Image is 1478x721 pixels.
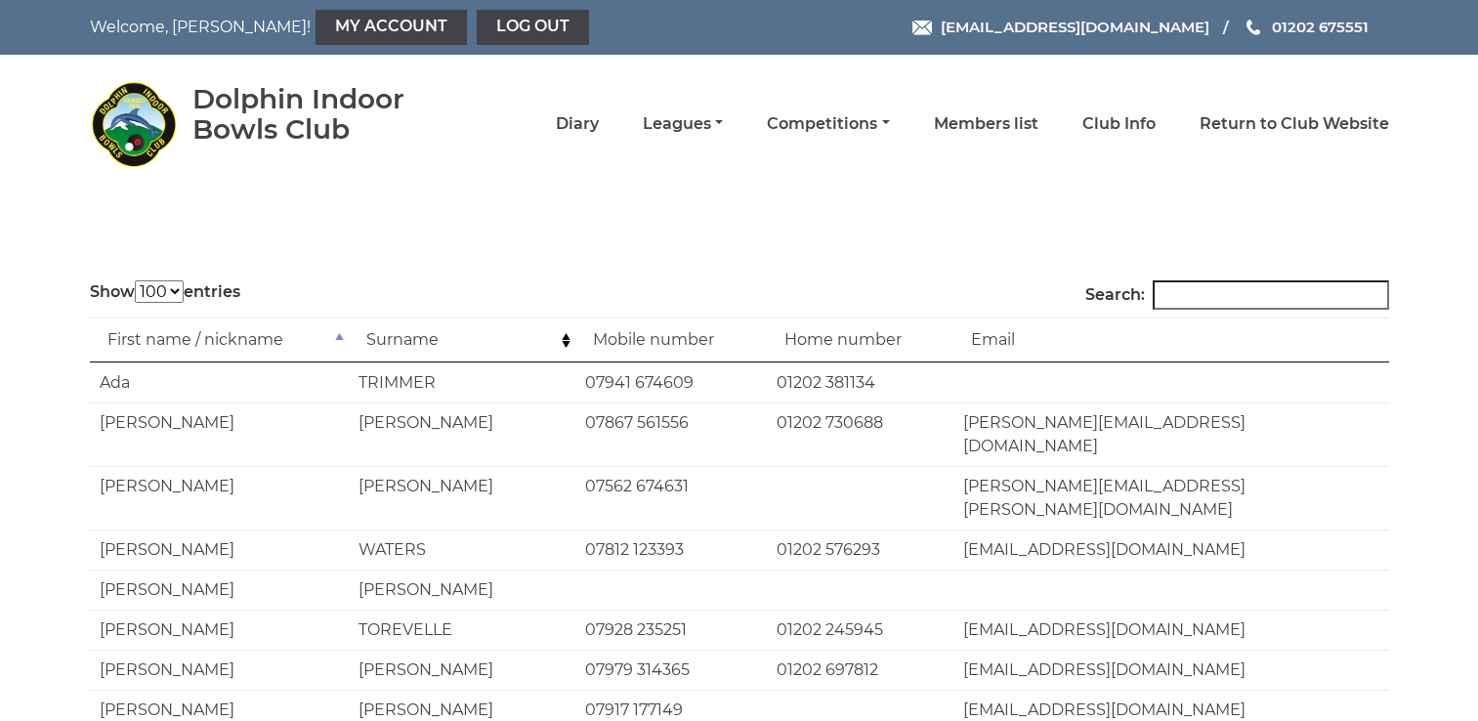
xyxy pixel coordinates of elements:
td: 07562 674631 [575,466,767,530]
td: First name / nickname: activate to sort column descending [90,318,349,362]
a: Email [EMAIL_ADDRESS][DOMAIN_NAME] [912,16,1209,38]
td: [PERSON_NAME] [90,530,349,570]
td: [PERSON_NAME] [90,403,349,466]
td: Mobile number [575,318,767,362]
td: [PERSON_NAME] [90,650,349,690]
td: [PERSON_NAME] [349,466,575,530]
td: [EMAIL_ADDRESS][DOMAIN_NAME] [953,650,1389,690]
img: Phone us [1246,20,1260,35]
td: [EMAIL_ADDRESS][DOMAIN_NAME] [953,530,1389,570]
td: Surname: activate to sort column ascending [349,318,575,362]
td: [PERSON_NAME] [349,403,575,466]
td: 01202 576293 [767,530,953,570]
a: Leagues [643,113,723,135]
a: Members list [934,113,1038,135]
a: Diary [556,113,599,135]
nav: Welcome, [PERSON_NAME]! [90,10,614,45]
td: WATERS [349,530,575,570]
a: My Account [316,10,467,45]
td: Home number [767,318,953,362]
span: [EMAIL_ADDRESS][DOMAIN_NAME] [941,18,1209,36]
td: 01202 697812 [767,650,953,690]
label: Show entries [90,280,240,304]
td: [PERSON_NAME] [349,570,575,610]
img: Email [912,21,932,35]
td: 07979 314365 [575,650,767,690]
td: [PERSON_NAME][EMAIL_ADDRESS][PERSON_NAME][DOMAIN_NAME] [953,466,1389,530]
td: 01202 381134 [767,362,953,403]
td: [EMAIL_ADDRESS][DOMAIN_NAME] [953,610,1389,650]
select: Showentries [135,280,184,303]
td: 07941 674609 [575,362,767,403]
a: Competitions [767,113,889,135]
td: TOREVELLE [349,610,575,650]
td: 01202 730688 [767,403,953,466]
td: 07867 561556 [575,403,767,466]
a: Phone us 01202 675551 [1244,16,1369,38]
a: Log out [477,10,589,45]
td: [PERSON_NAME] [90,570,349,610]
input: Search: [1153,280,1389,310]
div: Dolphin Indoor Bowls Club [192,84,461,145]
span: 01202 675551 [1272,18,1369,36]
td: 07928 235251 [575,610,767,650]
td: 07812 123393 [575,530,767,570]
a: Return to Club Website [1200,113,1389,135]
td: [PERSON_NAME][EMAIL_ADDRESS][DOMAIN_NAME] [953,403,1389,466]
td: 01202 245945 [767,610,953,650]
td: TRIMMER [349,362,575,403]
a: Club Info [1082,113,1156,135]
label: Search: [1085,280,1389,310]
td: [PERSON_NAME] [90,466,349,530]
img: Dolphin Indoor Bowls Club [90,80,178,168]
td: [PERSON_NAME] [90,610,349,650]
td: Email [953,318,1389,362]
td: Ada [90,362,349,403]
td: [PERSON_NAME] [349,650,575,690]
